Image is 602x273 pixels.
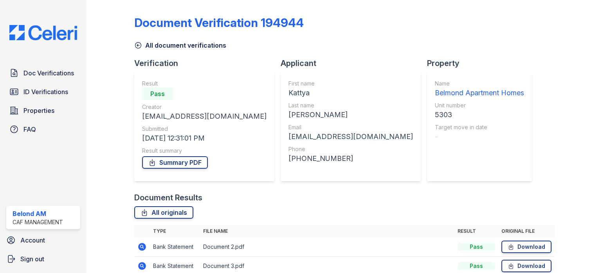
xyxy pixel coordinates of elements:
[288,80,413,87] div: First name
[6,65,80,81] a: Doc Verifications
[6,84,80,100] a: ID Verifications
[134,41,226,50] a: All document verifications
[13,218,63,226] div: CAF Management
[435,131,524,142] div: -
[20,236,45,245] span: Account
[20,254,44,264] span: Sign out
[142,103,267,111] div: Creator
[23,87,68,96] span: ID Verifications
[142,125,267,133] div: Submitted
[458,262,495,270] div: Pass
[142,80,267,87] div: Result
[200,225,454,237] th: File name
[134,16,304,30] div: Document Verification 194944
[435,123,524,131] div: Target move in date
[288,109,413,120] div: [PERSON_NAME]
[427,58,538,69] div: Property
[435,80,524,87] div: Name
[142,111,267,122] div: [EMAIL_ADDRESS][DOMAIN_NAME]
[288,153,413,164] div: [PHONE_NUMBER]
[435,80,524,98] a: Name Belmond Apartment Homes
[498,225,555,237] th: Original file
[288,131,413,142] div: [EMAIL_ADDRESS][DOMAIN_NAME]
[134,58,281,69] div: Verification
[200,237,454,257] td: Document 2.pdf
[142,133,267,144] div: [DATE] 12:31:01 PM
[142,87,173,100] div: Pass
[501,260,552,272] a: Download
[435,109,524,120] div: 5303
[13,209,63,218] div: Belond AM
[150,225,200,237] th: Type
[23,125,36,134] span: FAQ
[6,121,80,137] a: FAQ
[23,68,74,78] span: Doc Verifications
[288,102,413,109] div: Last name
[150,237,200,257] td: Bank Statement
[288,123,413,131] div: Email
[454,225,498,237] th: Result
[435,87,524,98] div: Belmond Apartment Homes
[6,103,80,118] a: Properties
[134,192,202,203] div: Document Results
[134,206,193,219] a: All originals
[281,58,427,69] div: Applicant
[23,106,54,115] span: Properties
[3,25,83,40] img: CE_Logo_Blue-a8612792a0a2168367f1c8372b55b34899dd931a85d93a1a3d3e32e68fde9ad4.png
[435,102,524,109] div: Unit number
[501,241,552,253] a: Download
[3,232,83,248] a: Account
[288,145,413,153] div: Phone
[142,147,267,155] div: Result summary
[288,87,413,98] div: Kattya
[3,251,83,267] a: Sign out
[458,243,495,251] div: Pass
[142,156,208,169] a: Summary PDF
